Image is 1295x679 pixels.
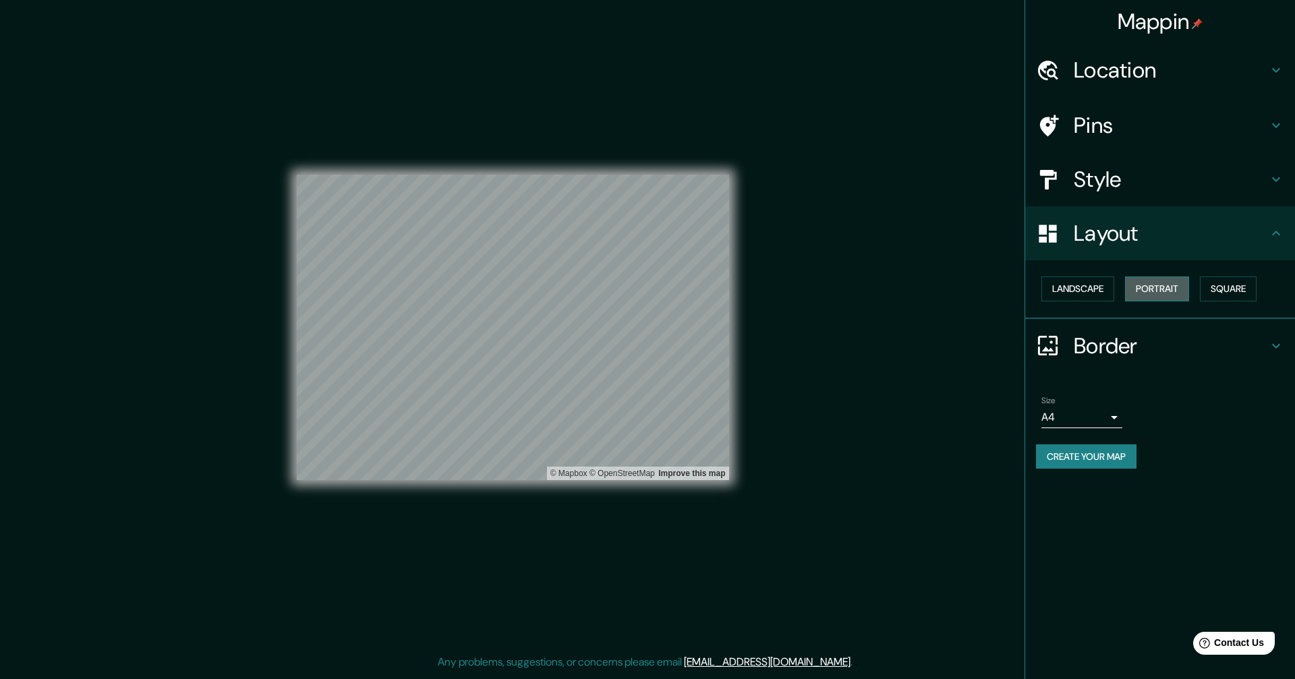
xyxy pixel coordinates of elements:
div: Border [1025,319,1295,373]
button: Create your map [1036,444,1136,469]
div: A4 [1041,407,1122,428]
h4: Mappin [1118,8,1203,35]
button: Portrait [1125,276,1189,301]
a: [EMAIL_ADDRESS][DOMAIN_NAME] [684,655,851,669]
iframe: Help widget launcher [1175,626,1280,664]
p: Any problems, suggestions, or concerns please email . [438,654,853,670]
img: pin-icon.png [1192,18,1203,29]
h4: Location [1074,57,1268,84]
div: Location [1025,43,1295,97]
h4: Style [1074,166,1268,193]
h4: Layout [1074,220,1268,247]
h4: Pins [1074,112,1268,139]
div: Style [1025,152,1295,206]
div: . [853,654,855,670]
h4: Border [1074,332,1268,359]
label: Size [1041,394,1056,406]
div: Layout [1025,206,1295,260]
canvas: Map [297,175,729,480]
a: Map feedback [658,469,725,478]
div: . [855,654,857,670]
div: Pins [1025,98,1295,152]
button: Landscape [1041,276,1114,301]
a: OpenStreetMap [589,469,655,478]
a: Mapbox [550,469,587,478]
button: Square [1200,276,1257,301]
